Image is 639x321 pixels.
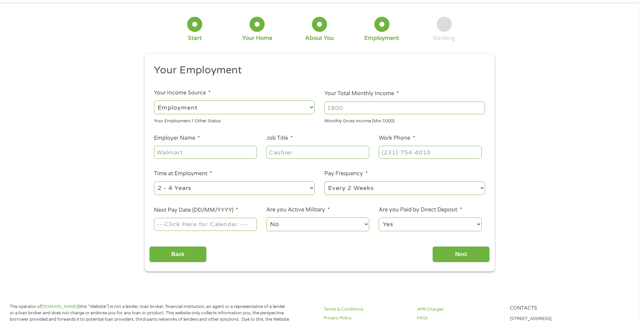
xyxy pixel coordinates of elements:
[266,206,330,213] label: Are you Active Military
[324,170,368,177] label: Pay Frequency
[266,146,369,158] input: Cashier
[42,304,78,309] a: [DOMAIN_NAME]
[432,246,490,263] input: Next
[242,35,272,42] div: Your Home
[324,116,485,125] div: Monthly Gross Income (Min 1000)
[154,170,212,177] label: Time at Employment
[154,207,238,214] label: Next Pay Date (DD/MM/YYYY)
[324,90,399,97] label: Your Total Monthly Income
[305,35,334,42] div: About You
[266,135,293,142] label: Job Title
[154,64,480,77] h2: Your Employment
[154,116,315,125] div: Your Employment / Other Status
[379,206,462,213] label: Are you Paid by Direct Deposit
[379,135,415,142] label: Work Phone
[154,89,211,97] label: Your Income Source
[510,305,595,312] h4: Contacts
[417,306,502,313] a: APR Charges
[154,218,257,231] input: ---Click Here for Calendar ---
[188,35,202,42] div: Start
[154,135,200,142] label: Employer Name
[154,146,257,158] input: Walmart
[379,146,481,158] input: (231) 754-4010
[433,35,455,42] div: Banking
[149,246,207,263] input: Back
[364,35,399,42] div: Employment
[324,102,485,114] input: 1800
[324,306,409,313] a: Terms & Conditions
